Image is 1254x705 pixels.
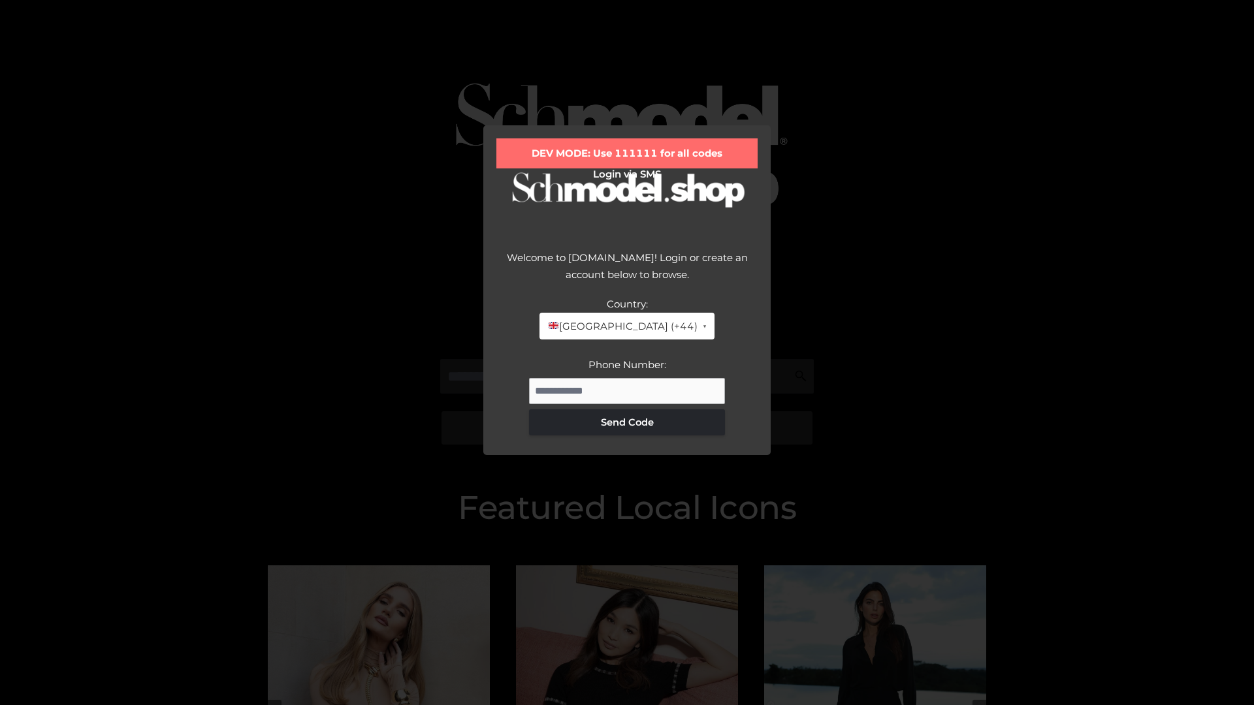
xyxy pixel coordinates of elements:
[529,409,725,435] button: Send Code
[588,358,666,371] label: Phone Number:
[549,321,558,330] img: 🇬🇧
[607,298,648,310] label: Country:
[496,168,758,180] h2: Login via SMS
[496,138,758,168] div: DEV MODE: Use 111111 for all codes
[547,318,697,335] span: [GEOGRAPHIC_DATA] (+44)
[496,249,758,296] div: Welcome to [DOMAIN_NAME]! Login or create an account below to browse.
